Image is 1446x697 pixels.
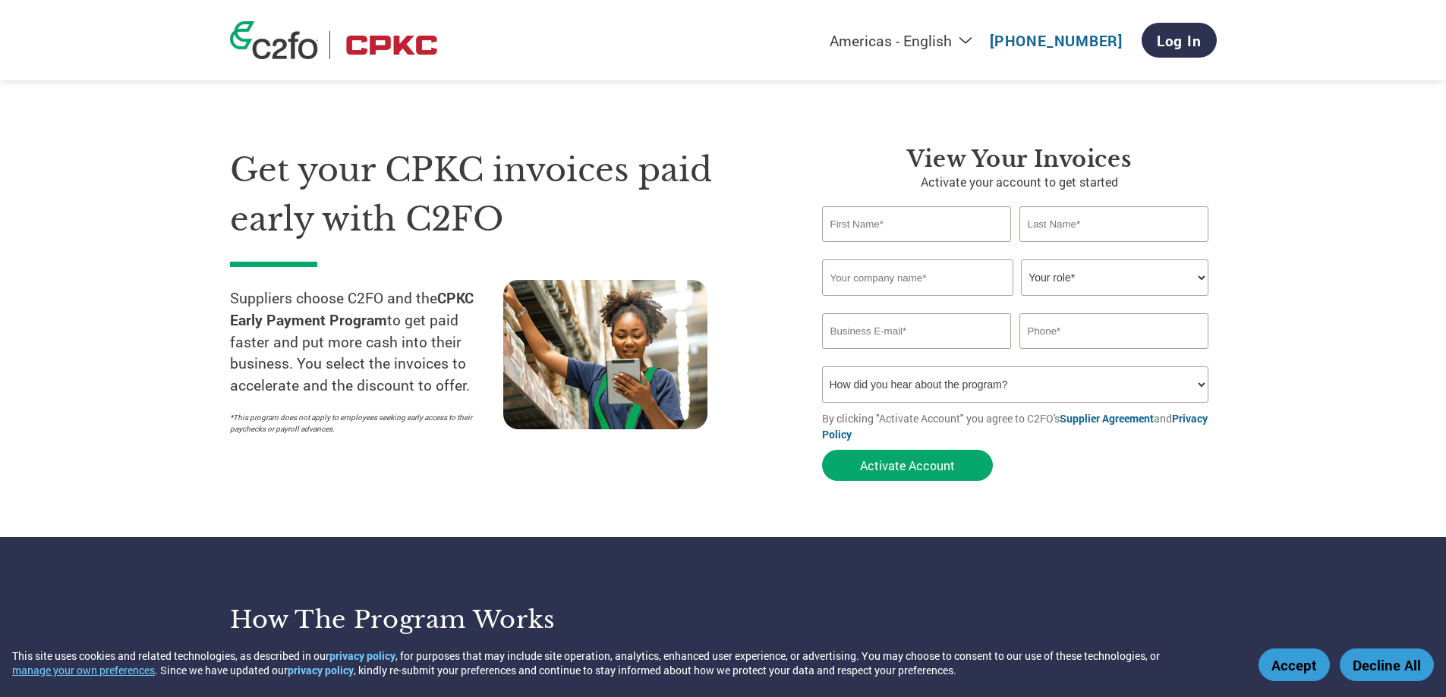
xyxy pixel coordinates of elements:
strong: CPKC Early Payment Program [230,288,474,329]
p: Activate your account to get started [822,173,1217,191]
a: privacy policy [288,663,354,677]
div: This site uses cookies and related technologies, as described in our , for purposes that may incl... [12,648,1237,677]
p: Suppliers choose C2FO and the to get paid faster and put more cash into their business. You selec... [230,287,503,397]
h3: How the program works [230,604,704,635]
input: Last Name* [1019,206,1209,242]
h1: Get your CPKC invoices paid early with C2FO [230,146,777,243]
div: Invalid last name or last name is too long [1019,243,1209,253]
select: Title/Role [1021,259,1208,296]
button: Accept [1259,648,1330,681]
a: privacy policy [329,648,395,663]
button: Decline All [1340,648,1434,681]
div: Invalid company name or company name is too long [822,297,1209,307]
input: Your company name* [822,259,1013,296]
input: First Name* [822,206,1012,242]
button: manage your own preferences [12,663,155,677]
button: Activate Account [822,450,993,481]
div: Inavlid Phone Number [1019,350,1209,360]
p: By clicking "Activate Account" you agree to C2FO's and [822,410,1217,442]
a: [PHONE_NUMBER] [990,31,1123,50]
input: Phone* [1019,313,1209,349]
a: Supplier Agreement [1060,411,1154,425]
img: CPKC [342,31,442,59]
a: Log In [1142,23,1217,58]
img: supply chain worker [503,280,707,429]
h3: View Your Invoices [822,146,1217,173]
p: *This program does not apply to employees seeking early access to their paychecks or payroll adva... [230,412,488,435]
div: Inavlid Email Address [822,350,1012,360]
input: Invalid Email format [822,313,1012,349]
div: Invalid first name or first name is too long [822,243,1012,253]
img: c2fo logo [230,21,318,59]
a: Privacy Policy [822,411,1208,441]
